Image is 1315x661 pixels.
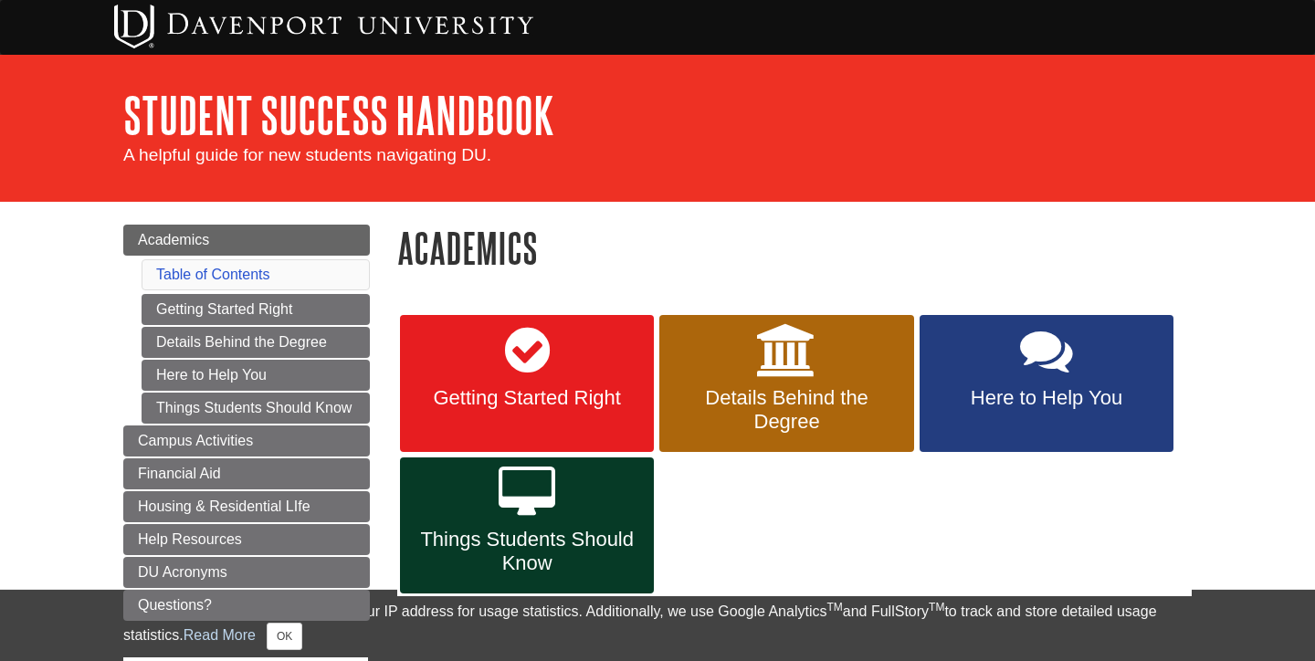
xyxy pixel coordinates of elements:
a: Getting Started Right [142,294,370,325]
a: Here to Help You [142,360,370,391]
span: Financial Aid [138,466,221,481]
a: Details Behind the Degree [659,315,913,452]
a: Details Behind the Degree [142,327,370,358]
a: Student Success Handbook [123,87,554,143]
span: Academics [138,232,209,247]
span: Things Students Should Know [414,528,640,575]
a: DU Acronyms [123,557,370,588]
span: Details Behind the Degree [673,386,899,434]
span: Getting Started Right [414,386,640,410]
span: Here to Help You [933,386,1160,410]
span: DU Acronyms [138,564,227,580]
a: Help Resources [123,524,370,555]
span: A helpful guide for new students navigating DU. [123,145,491,164]
a: Getting Started Right [400,315,654,452]
span: Questions? [138,597,212,613]
a: Here to Help You [920,315,1173,452]
h1: Academics [397,225,1192,271]
a: Academics [123,225,370,256]
a: Questions? [123,590,370,621]
img: Davenport University [114,5,533,48]
span: Campus Activities [138,433,253,448]
span: Housing & Residential LIfe [138,498,310,514]
a: Campus Activities [123,425,370,456]
a: Things Students Should Know [142,393,370,424]
a: Things Students Should Know [400,457,654,594]
span: Help Resources [138,531,242,547]
a: Table of Contents [156,267,270,282]
a: Housing & Residential LIfe [123,491,370,522]
a: Financial Aid [123,458,370,489]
